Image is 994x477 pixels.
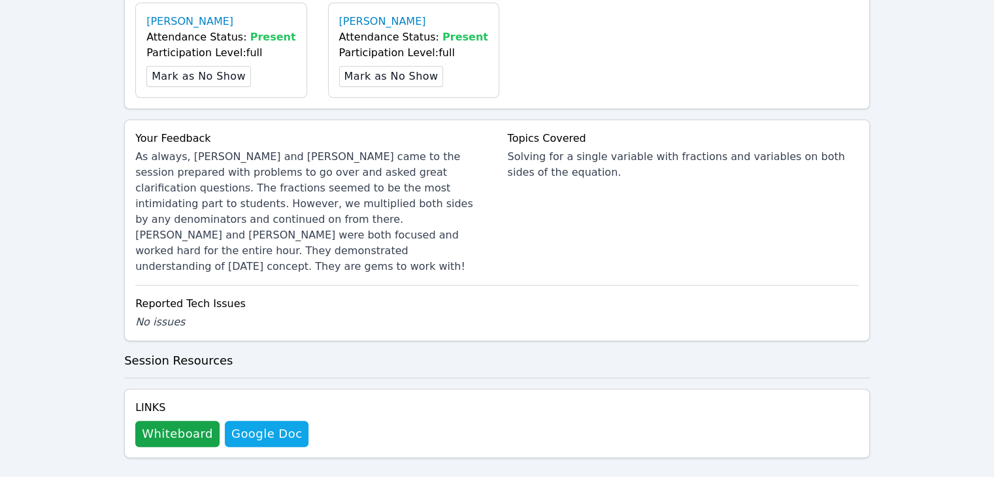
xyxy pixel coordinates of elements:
h3: Session Resources [124,352,870,370]
div: Solving for a single variable with fractions and variables on both sides of the equation. [508,149,859,180]
a: [PERSON_NAME] [339,14,426,29]
h4: Links [135,400,308,416]
span: Present [442,31,488,43]
div: Reported Tech Issues [135,296,859,312]
div: Participation Level: full [146,45,295,61]
span: Present [250,31,296,43]
button: Mark as No Show [146,66,251,87]
div: Attendance Status: [339,29,488,45]
button: Whiteboard [135,421,220,447]
button: Mark as No Show [339,66,444,87]
div: Your Feedback [135,131,486,146]
span: No issues [135,316,185,328]
a: [PERSON_NAME] [146,14,233,29]
div: Attendance Status: [146,29,295,45]
a: Google Doc [225,421,308,447]
div: Participation Level: full [339,45,488,61]
div: As always, [PERSON_NAME] and [PERSON_NAME] came to the session prepared with problems to go over ... [135,149,486,274]
div: Topics Covered [508,131,859,146]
